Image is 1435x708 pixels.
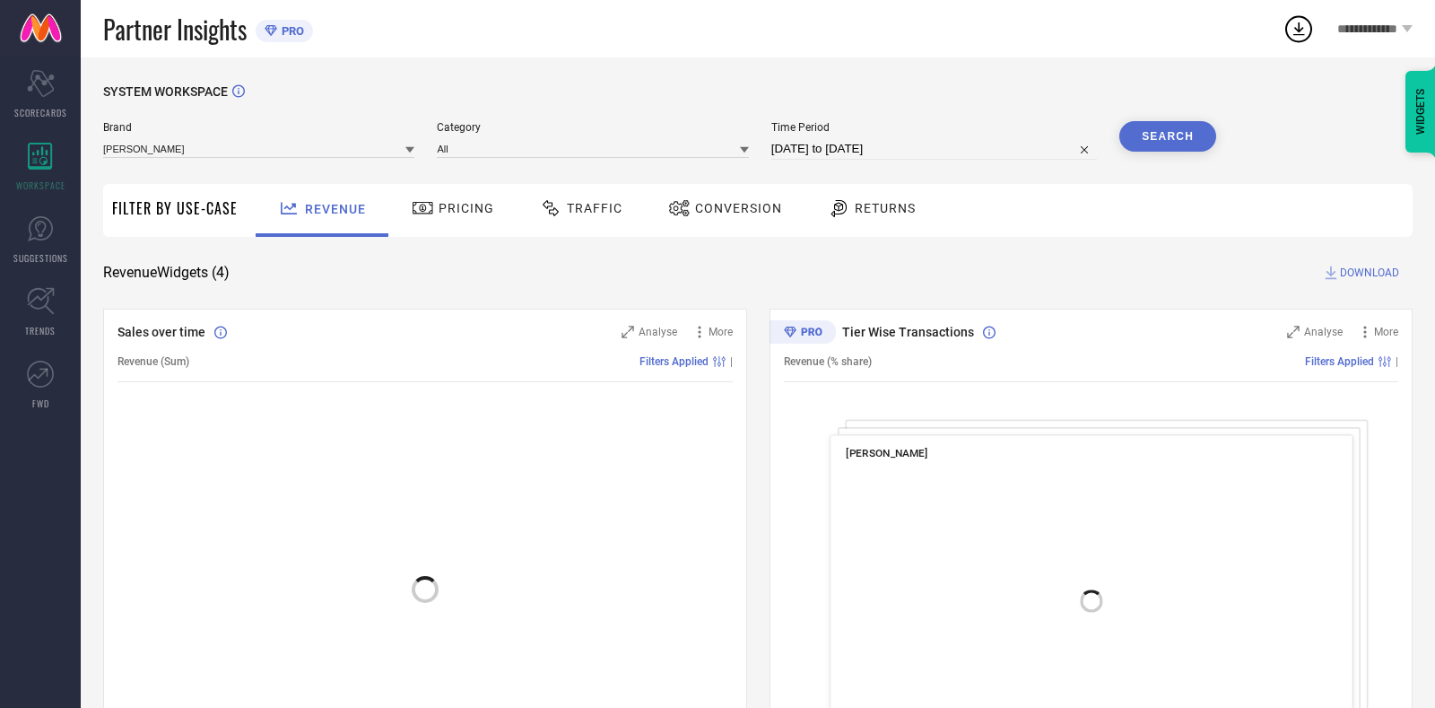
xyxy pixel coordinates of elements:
span: Filters Applied [639,355,709,368]
div: Open download list [1283,13,1315,45]
span: Filter By Use-Case [112,197,238,219]
span: Revenue (% share) [784,355,872,368]
span: | [730,355,733,368]
span: TRENDS [25,324,56,337]
span: [PERSON_NAME] [846,447,927,459]
span: Partner Insights [103,11,247,48]
span: SYSTEM WORKSPACE [103,84,228,99]
span: Category [437,121,748,134]
span: Analyse [639,326,677,338]
span: Revenue Widgets ( 4 ) [103,264,230,282]
span: Filters Applied [1305,355,1374,368]
span: Brand [103,121,414,134]
span: Pricing [439,201,494,215]
button: Search [1119,121,1216,152]
span: SCORECARDS [14,106,67,119]
span: Revenue (Sum) [117,355,189,368]
span: Traffic [567,201,622,215]
svg: Zoom [622,326,634,338]
span: More [709,326,733,338]
span: PRO [277,24,304,38]
span: Tier Wise Transactions [842,325,974,339]
svg: Zoom [1287,326,1300,338]
span: Time Period [771,121,1097,134]
span: WORKSPACE [16,179,65,192]
span: Returns [855,201,916,215]
span: Sales over time [117,325,205,339]
span: FWD [32,397,49,410]
input: Select time period [771,138,1097,160]
div: Premium [770,320,836,347]
span: | [1396,355,1398,368]
span: SUGGESTIONS [13,251,68,265]
span: More [1374,326,1398,338]
span: Revenue [305,202,366,216]
span: DOWNLOAD [1340,264,1399,282]
span: Analyse [1304,326,1343,338]
span: Conversion [695,201,782,215]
